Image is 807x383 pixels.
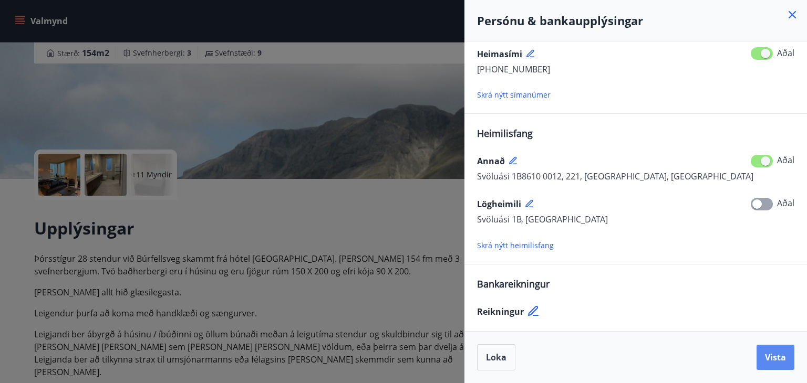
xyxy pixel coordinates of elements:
[777,47,794,59] span: Aðal
[477,127,533,140] span: Heimilisfang
[477,171,753,182] span: Svöluási 1B8610 0012, 221, [GEOGRAPHIC_DATA], [GEOGRAPHIC_DATA]
[765,352,786,363] span: Vista
[477,155,505,167] span: Annað
[477,63,550,75] span: [PHONE_NUMBER]
[477,240,554,250] span: Skrá nýtt heimilisfang
[757,345,794,370] button: Vista
[477,278,550,290] span: Bankareikningur
[477,306,524,317] span: Reikningur
[777,154,794,166] span: Aðal
[477,13,794,28] h4: Persónu & bankaupplýsingar
[477,344,515,370] button: Loka
[477,48,522,60] span: Heimasími
[477,90,551,100] span: Skrá nýtt símanúmer
[777,197,794,209] span: Aðal
[477,214,608,225] span: Svöluási 1B, [GEOGRAPHIC_DATA]
[486,352,506,363] span: Loka
[477,198,521,210] span: Lögheimili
